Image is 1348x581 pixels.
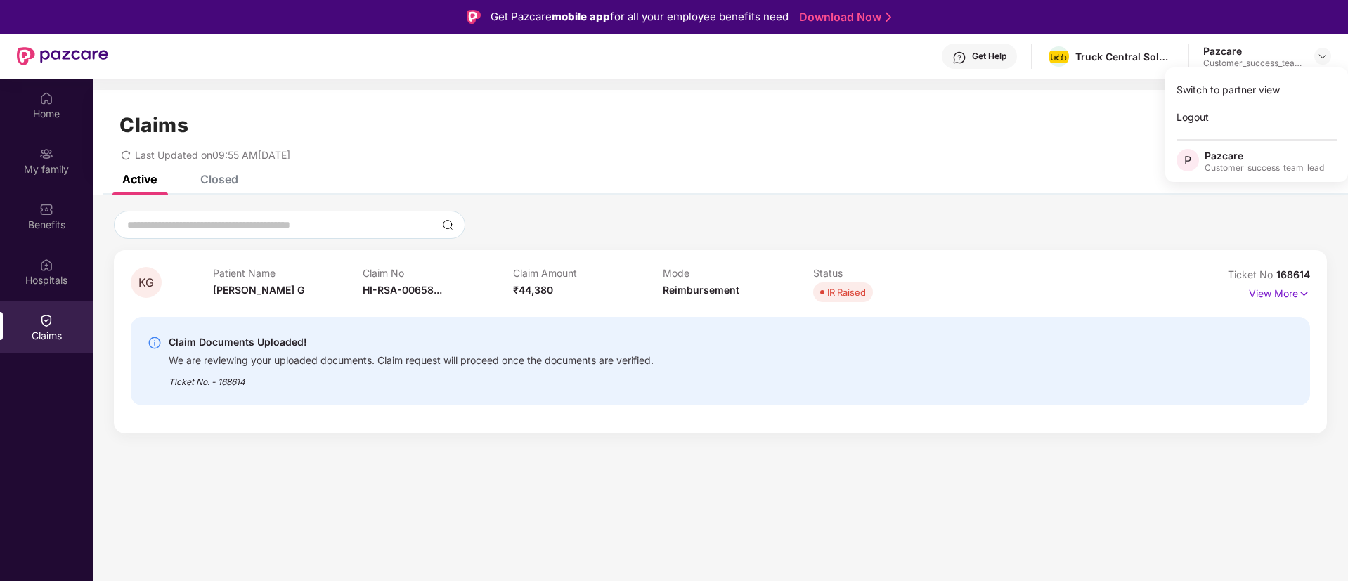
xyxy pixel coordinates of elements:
img: svg+xml;base64,PHN2ZyBpZD0iQmVuZWZpdHMiIHhtbG5zPSJodHRwOi8vd3d3LnczLm9yZy8yMDAwL3N2ZyIgd2lkdGg9Ij... [39,202,53,216]
p: Patient Name [213,267,363,279]
div: Get Help [972,51,1006,62]
div: Switch to partner view [1165,76,1348,103]
div: Active [122,172,157,186]
div: Customer_success_team_lead [1205,162,1324,174]
div: Claim Documents Uploaded! [169,334,654,351]
p: Mode [663,267,813,279]
img: svg+xml;base64,PHN2ZyB3aWR0aD0iMjAiIGhlaWdodD0iMjAiIHZpZXdCb3g9IjAgMCAyMCAyMCIgZmlsbD0ibm9uZSIgeG... [39,147,53,161]
img: svg+xml;base64,PHN2ZyB4bWxucz0iaHR0cDovL3d3dy53My5vcmcvMjAwMC9zdmciIHdpZHRoPSIxNyIgaGVpZ2h0PSIxNy... [1298,286,1310,301]
img: svg+xml;base64,PHN2ZyBpZD0iRHJvcGRvd24tMzJ4MzIiIHhtbG5zPSJodHRwOi8vd3d3LnczLm9yZy8yMDAwL3N2ZyIgd2... [1317,51,1328,62]
span: 168614 [1276,268,1310,280]
span: HI-RSA-00658... [363,284,442,296]
div: Logout [1165,103,1348,131]
span: KG [138,277,154,289]
span: [PERSON_NAME] G [213,284,304,296]
img: svg+xml;base64,PHN2ZyBpZD0iSGVscC0zMngzMiIgeG1sbnM9Imh0dHA6Ly93d3cudzMub3JnLzIwMDAvc3ZnIiB3aWR0aD... [952,51,966,65]
img: Stroke [886,10,891,25]
div: Get Pazcare for all your employee benefits need [491,8,789,25]
p: Claim Amount [513,267,663,279]
p: Status [813,267,964,279]
img: Logo [467,10,481,24]
p: Claim No [363,267,513,279]
span: P [1184,152,1191,169]
h1: Claims [119,113,188,137]
span: ₹44,380 [513,284,553,296]
span: Last Updated on 09:55 AM[DATE] [135,149,290,161]
img: New Pazcare Logo [17,47,108,65]
p: View More [1249,282,1310,301]
img: svg+xml;base64,PHN2ZyBpZD0iU2VhcmNoLTMyeDMyIiB4bWxucz0iaHR0cDovL3d3dy53My5vcmcvMjAwMC9zdmciIHdpZH... [442,219,453,230]
div: Truck Central Solutions Private Limited [1075,50,1174,63]
img: svg+xml;base64,PHN2ZyBpZD0iSG9zcGl0YWxzIiB4bWxucz0iaHR0cDovL3d3dy53My5vcmcvMjAwMC9zdmciIHdpZHRoPS... [39,258,53,272]
div: We are reviewing your uploaded documents. Claim request will proceed once the documents are verif... [169,351,654,367]
div: Closed [200,172,238,186]
img: svg+xml;base64,PHN2ZyBpZD0iSG9tZSIgeG1sbnM9Imh0dHA6Ly93d3cudzMub3JnLzIwMDAvc3ZnIiB3aWR0aD0iMjAiIG... [39,91,53,105]
span: Reimbursement [663,284,739,296]
strong: mobile app [552,10,610,23]
img: lobb-final-logo%20(1).png [1049,51,1069,63]
span: Ticket No [1228,268,1276,280]
a: Download Now [799,10,887,25]
span: redo [121,149,131,161]
div: IR Raised [827,285,866,299]
img: svg+xml;base64,PHN2ZyBpZD0iQ2xhaW0iIHhtbG5zPSJodHRwOi8vd3d3LnczLm9yZy8yMDAwL3N2ZyIgd2lkdGg9IjIwIi... [39,313,53,327]
div: Customer_success_team_lead [1203,58,1302,69]
img: svg+xml;base64,PHN2ZyBpZD0iSW5mby0yMHgyMCIgeG1sbnM9Imh0dHA6Ly93d3cudzMub3JnLzIwMDAvc3ZnIiB3aWR0aD... [148,336,162,350]
div: Pazcare [1205,149,1324,162]
div: Pazcare [1203,44,1302,58]
div: Ticket No. - 168614 [169,367,654,389]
